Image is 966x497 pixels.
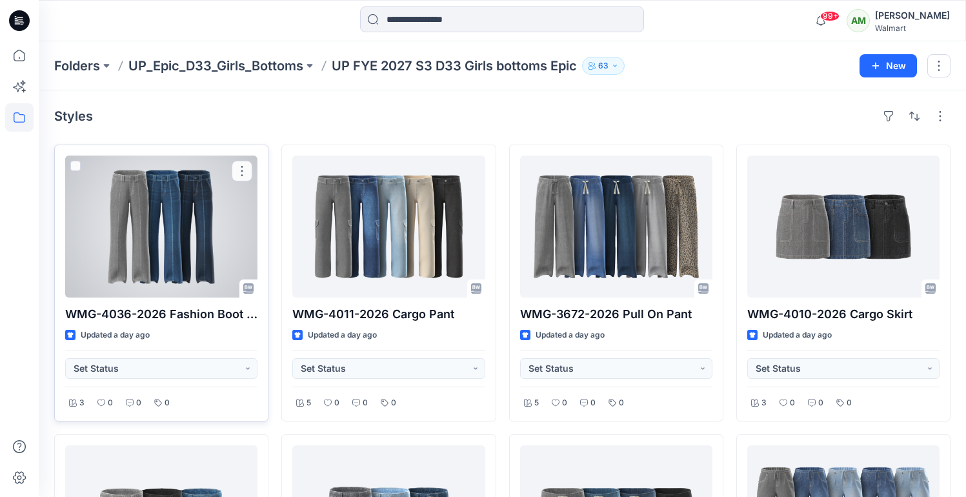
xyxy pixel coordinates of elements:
[292,305,485,323] p: WMG-4011-2026 Cargo Pant
[875,23,950,33] div: Walmart
[81,329,150,342] p: Updated a day ago
[391,396,396,410] p: 0
[79,396,85,410] p: 3
[292,156,485,298] a: WMG-4011-2026 Cargo Pant
[520,305,712,323] p: WMG-3672-2026 Pull On Pant
[747,156,940,298] a: WMG-4010-2026 Cargo Skirt
[590,396,596,410] p: 0
[136,396,141,410] p: 0
[847,9,870,32] div: AM
[818,396,823,410] p: 0
[108,396,113,410] p: 0
[536,329,605,342] p: Updated a day ago
[307,396,311,410] p: 5
[54,108,93,124] h4: Styles
[598,59,609,73] p: 63
[332,57,577,75] p: UP FYE 2027 S3 D33 Girls bottoms Epic
[363,396,368,410] p: 0
[875,8,950,23] div: [PERSON_NAME]
[520,156,712,298] a: WMG-3672-2026 Pull On Pant
[790,396,795,410] p: 0
[534,396,539,410] p: 5
[334,396,339,410] p: 0
[562,396,567,410] p: 0
[747,305,940,323] p: WMG-4010-2026 Cargo Skirt
[847,396,852,410] p: 0
[54,57,100,75] a: Folders
[582,57,625,75] button: 63
[65,156,257,298] a: WMG-4036-2026 Fashion Boot Leg Jean
[820,11,840,21] span: 99+
[619,396,624,410] p: 0
[165,396,170,410] p: 0
[128,57,303,75] a: UP_Epic_D33_Girls_Bottoms
[761,396,767,410] p: 3
[65,305,257,323] p: WMG-4036-2026 Fashion Boot Leg [PERSON_NAME]
[860,54,917,77] button: New
[308,329,377,342] p: Updated a day ago
[763,329,832,342] p: Updated a day ago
